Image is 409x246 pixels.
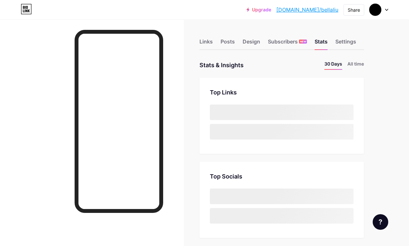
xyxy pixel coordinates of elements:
span: NEW [300,40,306,43]
div: Design [243,38,260,49]
div: Share [348,6,360,13]
a: [DOMAIN_NAME]/bellaliu [276,6,338,14]
div: Stats & Insights [199,60,244,70]
div: Top Links [210,88,354,97]
div: Settings [335,38,356,49]
div: Subscribers [268,38,307,49]
div: Posts [221,38,235,49]
div: Links [199,38,213,49]
li: 30 Days [324,60,342,70]
a: Upgrade [247,7,271,12]
div: Top Socials [210,172,354,181]
li: All time [347,60,364,70]
div: Stats [315,38,328,49]
img: Bellali Unkown [369,4,381,16]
